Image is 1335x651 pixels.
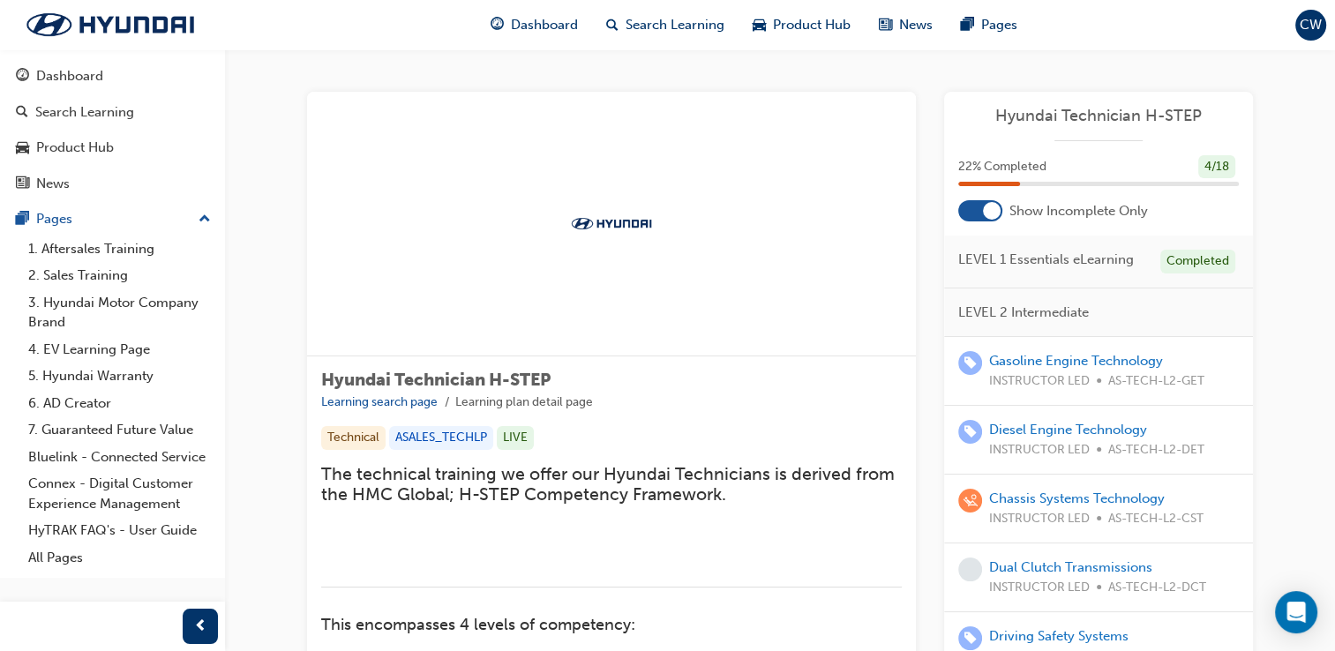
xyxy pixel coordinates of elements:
a: search-iconSearch Learning [592,7,739,43]
span: Pages [981,15,1017,35]
span: Product Hub [773,15,851,35]
span: This encompasses 4 levels of competency: [321,615,635,634]
span: INSTRUCTOR LED [989,371,1090,392]
div: Dashboard [36,66,103,86]
button: CW [1295,10,1326,41]
button: Pages [7,203,218,236]
a: Search Learning [7,96,218,129]
span: AS-TECH-L2-DET [1108,440,1204,460]
a: Learning search page [321,394,438,409]
div: Open Intercom Messenger [1275,591,1317,633]
div: LIVE [497,426,534,450]
div: Pages [36,209,72,229]
span: pages-icon [16,212,29,228]
span: learningRecordVerb_ENROLL-icon [958,420,982,444]
span: prev-icon [194,616,207,638]
span: Dashboard [511,15,578,35]
a: Dashboard [7,60,218,93]
div: 4 / 18 [1198,155,1235,179]
a: Driving Safety Systems [989,628,1129,644]
a: News [7,168,218,200]
a: 5. Hyundai Warranty [21,363,218,390]
a: Connex - Digital Customer Experience Management [21,470,218,517]
button: DashboardSearch LearningProduct HubNews [7,56,218,203]
span: learningRecordVerb_WAITLIST-icon [958,489,982,513]
a: Dual Clutch Transmissions [989,559,1152,575]
span: search-icon [606,14,619,36]
span: The technical training we offer our Hyundai Technicians is derived from the HMC Global; H-STEP Co... [321,464,899,505]
span: CW [1300,15,1322,35]
span: Hyundai Technician H-STEP [321,370,551,390]
a: Diesel Engine Technology [989,422,1147,438]
a: 7. Guaranteed Future Value [21,416,218,444]
a: Bluelink - Connected Service [21,444,218,471]
li: Learning plan detail page [455,393,593,413]
span: INSTRUCTOR LED [989,578,1090,598]
span: news-icon [16,176,29,192]
span: guage-icon [16,69,29,85]
a: Product Hub [7,131,218,164]
span: News [899,15,933,35]
span: learningRecordVerb_ENROLL-icon [958,626,982,650]
a: 3. Hyundai Motor Company Brand [21,289,218,336]
a: Hyundai Technician H-STEP [958,106,1239,126]
span: pages-icon [961,14,974,36]
a: guage-iconDashboard [476,7,592,43]
span: guage-icon [491,14,504,36]
a: 6. AD Creator [21,390,218,417]
span: car-icon [16,140,29,156]
span: up-icon [199,208,211,231]
span: AS-TECH-L2-GET [1108,371,1204,392]
div: Technical [321,426,386,450]
div: Search Learning [35,102,134,123]
span: Show Incomplete Only [1009,201,1148,221]
a: All Pages [21,544,218,572]
span: learningRecordVerb_NONE-icon [958,557,982,581]
span: LEVEL 2 Intermediate [958,303,1089,323]
div: News [36,174,70,194]
span: learningRecordVerb_ENROLL-icon [958,351,982,375]
img: Trak [563,214,660,232]
span: news-icon [879,14,892,36]
a: 4. EV Learning Page [21,336,218,363]
a: 2. Sales Training [21,262,218,289]
div: Product Hub [36,138,114,158]
a: car-iconProduct Hub [739,7,865,43]
div: Completed [1160,250,1235,273]
div: ASALES_TECHLP [389,426,493,450]
span: INSTRUCTOR LED [989,509,1090,529]
span: car-icon [753,14,766,36]
a: HyTRAK FAQ's - User Guide [21,517,218,544]
img: Trak [9,6,212,43]
a: Gasoline Engine Technology [989,353,1163,369]
span: Search Learning [626,15,724,35]
span: INSTRUCTOR LED [989,440,1090,460]
span: AS-TECH-L2-DCT [1108,578,1206,598]
span: 22 % Completed [958,157,1046,177]
a: Chassis Systems Technology [989,490,1165,506]
span: LEVEL 1 Essentials eLearning [958,250,1134,270]
a: pages-iconPages [947,7,1031,43]
a: news-iconNews [865,7,947,43]
a: 1. Aftersales Training [21,236,218,263]
span: search-icon [16,105,28,121]
span: AS-TECH-L2-CST [1108,509,1204,529]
